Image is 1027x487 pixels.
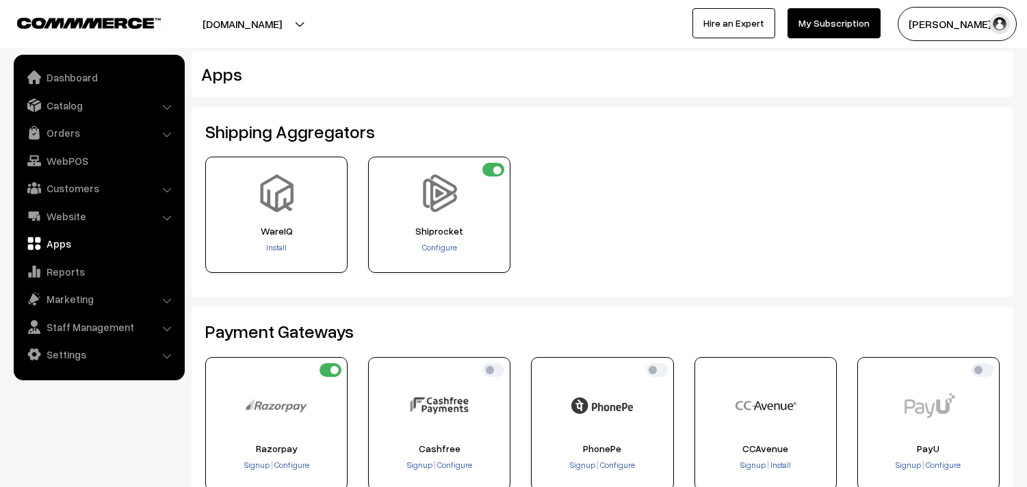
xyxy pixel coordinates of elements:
div: | [862,459,995,473]
span: Cashfree [373,443,506,454]
a: Signup [407,460,434,470]
span: Signup [740,460,766,470]
img: Shiprocket [421,174,458,212]
span: Signup [570,460,595,470]
a: Hire an Expert [692,8,775,38]
img: WareIQ [258,174,296,212]
h2: Payment Gateways [205,321,1000,342]
span: Install [770,460,791,470]
span: Configure [274,460,309,470]
span: Signup [407,460,432,470]
a: Dashboard [17,65,180,90]
a: Configure [436,460,472,470]
a: Apps [17,231,180,256]
img: user [989,14,1010,34]
span: Configure [437,460,472,470]
a: Signup [570,460,597,470]
h2: Apps [201,64,867,85]
a: Signup [244,460,271,470]
span: PhonePe [536,443,668,454]
a: Catalog [17,93,180,118]
a: Customers [17,176,180,200]
div: | [373,459,506,473]
img: PhonePe [571,375,633,436]
span: Configure [600,460,635,470]
img: COMMMERCE [17,18,161,28]
a: Signup [896,460,922,470]
button: [DOMAIN_NAME] [155,7,330,41]
a: Install [266,242,287,252]
div: | [699,459,832,473]
h2: Shipping Aggregators [205,121,1000,142]
a: Configure [599,460,635,470]
span: Shiprocket [373,226,506,237]
a: Install [769,460,791,470]
a: Marketing [17,287,180,311]
div: | [210,459,343,473]
a: Settings [17,342,180,367]
a: Orders [17,120,180,145]
a: COMMMERCE [17,14,137,30]
span: Configure [926,460,961,470]
a: WebPOS [17,148,180,173]
img: PayU [898,375,959,436]
a: Staff Management [17,315,180,339]
img: CCAvenue [735,375,796,436]
span: PayU [862,443,995,454]
span: Signup [896,460,921,470]
button: [PERSON_NAME] s… [898,7,1017,41]
span: Signup [244,460,270,470]
div: | [536,459,668,473]
a: Configure [924,460,961,470]
a: Configure [422,242,457,252]
a: Signup [740,460,767,470]
a: My Subscription [788,8,881,38]
img: Cashfree [408,375,470,436]
span: CCAvenue [699,443,832,454]
a: Configure [273,460,309,470]
a: Website [17,204,180,228]
span: Razorpay [210,443,343,454]
span: WareIQ [210,226,343,237]
img: Razorpay [246,375,307,436]
a: Reports [17,259,180,284]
